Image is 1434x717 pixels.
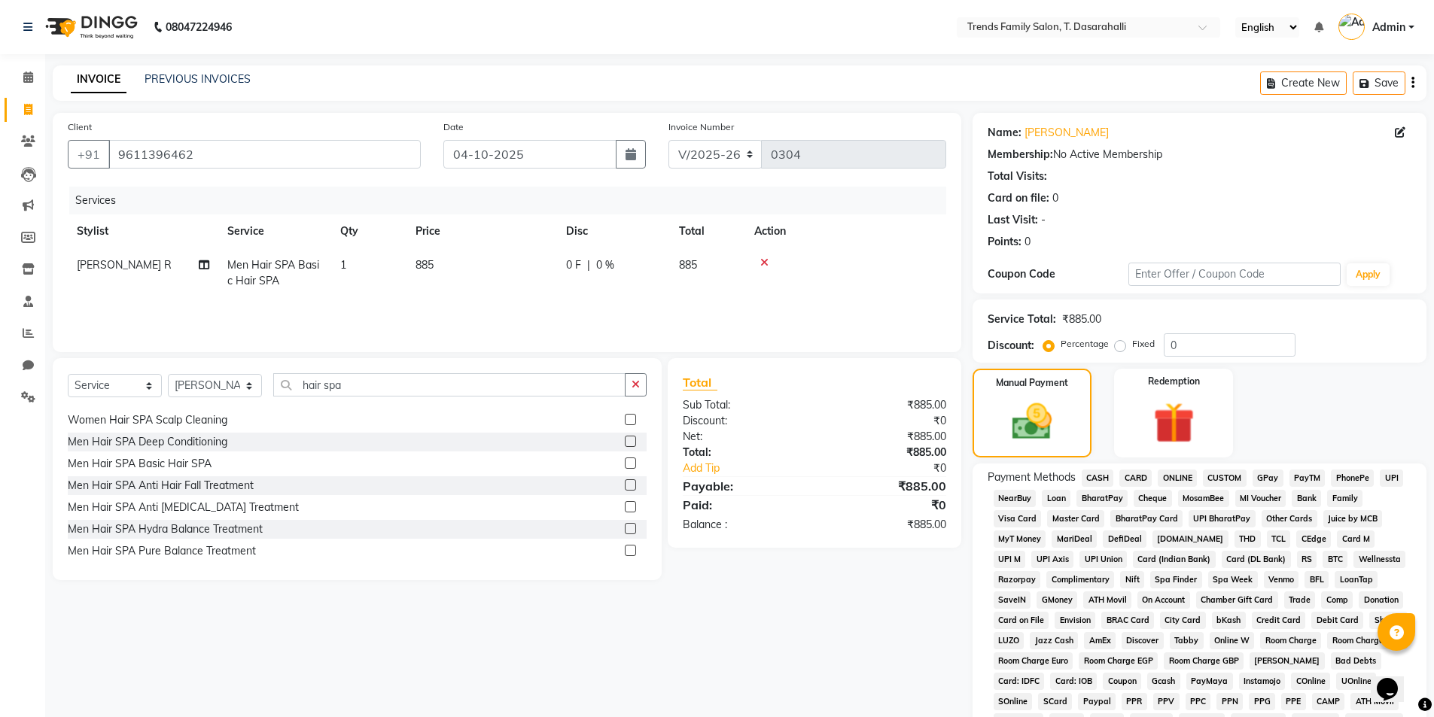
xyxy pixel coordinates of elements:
[1041,212,1046,228] div: -
[1186,673,1233,690] span: PayMaya
[1239,673,1286,690] span: Instamojo
[1030,632,1078,649] span: Jazz Cash
[227,258,319,287] span: Men Hair SPA Basic Hair SPA
[988,147,1411,163] div: No Active Membership
[994,510,1042,527] span: Visa Card
[994,571,1041,588] span: Razorpay
[68,500,299,515] div: Men Hair SPA Anti [MEDICAL_DATA] Treatment
[340,258,346,272] span: 1
[671,429,814,445] div: Net:
[1380,469,1403,487] span: UPI
[814,445,958,460] div: ₹885.00
[988,234,1021,250] div: Points:
[994,693,1033,710] span: SOnline
[273,373,626,396] input: Search or Scan
[1249,693,1275,710] span: PPG
[443,120,464,134] label: Date
[1311,612,1363,629] span: Debit Card
[1120,571,1144,588] span: Nift
[996,376,1068,390] label: Manual Payment
[71,66,126,93] a: INVOICE
[1061,337,1109,351] label: Percentage
[1164,652,1244,670] span: Room Charge GBP
[671,477,814,495] div: Payable:
[1189,510,1256,527] span: UPI BharatPay
[77,258,172,272] span: [PERSON_NAME] R
[994,632,1025,649] span: LUZO
[1101,612,1154,629] span: BRAC Card
[1323,510,1383,527] span: Juice by MCB
[988,338,1034,354] div: Discount:
[988,266,1129,282] div: Coupon Code
[1046,571,1114,588] span: Complimentary
[1210,632,1255,649] span: Online W
[1153,693,1180,710] span: PPV
[1267,530,1291,548] span: TCL
[1147,673,1180,690] span: Gcash
[1079,551,1127,568] span: UPI Union
[670,214,745,248] th: Total
[108,140,421,169] input: Search by Name/Mobile/Email/Code
[1084,632,1116,649] span: AmEx
[1372,20,1405,35] span: Admin
[1371,657,1419,702] iframe: chat widget
[1281,693,1306,710] span: PPE
[994,490,1037,507] span: NearBuy
[1128,263,1341,286] input: Enter Offer / Coupon Code
[1082,469,1114,487] span: CASH
[1078,693,1116,710] span: Paypal
[68,412,227,428] div: Women Hair SPA Scalp Cleaning
[1222,551,1291,568] span: Card (DL Bank)
[988,169,1047,184] div: Total Visits:
[671,517,814,533] div: Balance :
[1260,632,1321,649] span: Room Charge
[1212,612,1246,629] span: bKash
[1150,571,1202,588] span: Spa Finder
[1350,693,1399,710] span: ATH Movil
[1134,490,1172,507] span: Cheque
[1216,693,1243,710] span: PPN
[1252,612,1306,629] span: Credit Card
[1291,673,1330,690] span: COnline
[587,257,590,273] span: |
[1296,530,1331,548] span: CEdge
[988,147,1053,163] div: Membership:
[1353,71,1405,95] button: Save
[1327,490,1362,507] span: Family
[994,591,1031,609] span: SaveIN
[1052,190,1058,206] div: 0
[38,6,142,48] img: logo
[1025,234,1031,250] div: 0
[988,469,1076,485] span: Payment Methods
[68,456,212,472] div: Men Hair SPA Basic Hair SPA
[814,397,958,413] div: ₹885.00
[566,257,581,273] span: 0 F
[1158,469,1197,487] span: ONLINE
[1353,551,1405,568] span: Wellnessta
[596,257,614,273] span: 0 %
[1042,490,1070,507] span: Loan
[1122,693,1147,710] span: PPR
[1208,571,1258,588] span: Spa Week
[1031,551,1073,568] span: UPI Axis
[988,311,1056,327] div: Service Total:
[1038,693,1072,710] span: SCard
[1062,311,1101,327] div: ₹885.00
[416,258,434,272] span: 885
[839,460,958,476] div: ₹0
[68,543,256,559] div: Men Hair SPA Pure Balance Treatment
[1338,14,1365,40] img: Admin
[1103,530,1146,548] span: DefiDeal
[1178,490,1229,507] span: MosamBee
[1335,571,1378,588] span: LoanTap
[994,673,1045,690] span: Card: IDFC
[1160,612,1206,629] span: City Card
[1337,530,1375,548] span: Card M
[1000,399,1064,445] img: _cash.svg
[1132,337,1155,351] label: Fixed
[1079,652,1158,670] span: Room Charge EGP
[988,212,1038,228] div: Last Visit:
[671,413,814,429] div: Discount:
[1327,632,1408,649] span: Room Charge USD
[1292,490,1321,507] span: Bank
